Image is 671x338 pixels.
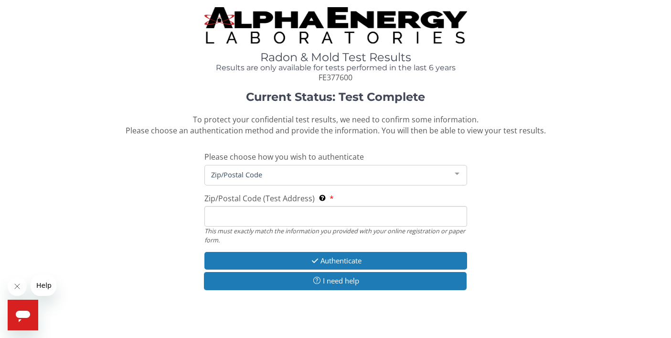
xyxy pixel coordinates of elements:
h4: Results are only available for tests performed in the last 6 years [204,64,467,72]
span: Zip/Postal Code (Test Address) [204,193,315,204]
iframe: Message from company [31,275,56,296]
strong: Current Status: Test Complete [246,90,425,104]
iframe: Close message [8,277,27,296]
span: To protect your confidential test results, we need to confirm some information. Please choose an ... [126,114,546,136]
span: Zip/Postal Code [209,169,447,180]
iframe: Button to launch messaging window [8,300,38,330]
div: This must exactly match the information you provided with your online registration or paper form. [204,227,467,244]
h1: Radon & Mold Test Results [204,51,467,64]
span: Please choose how you wish to authenticate [204,152,364,162]
img: TightCrop.jpg [204,7,467,44]
button: Authenticate [204,252,467,270]
button: I need help [204,272,467,290]
span: FE377600 [319,72,352,83]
